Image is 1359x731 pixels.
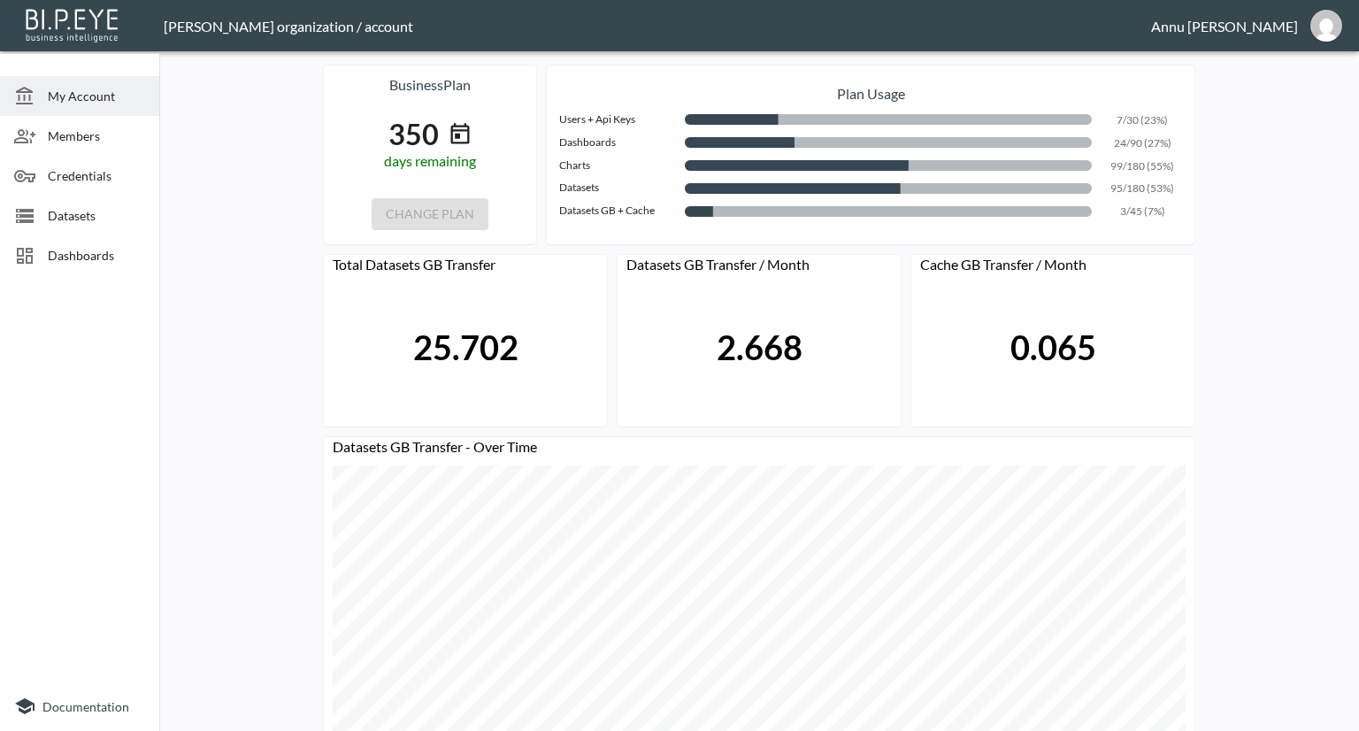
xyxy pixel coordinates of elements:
[1099,204,1186,219] p: 3/45 (7%)
[1099,181,1186,196] p: 95/180 (53%)
[324,65,536,96] p: business Plan
[164,18,1151,35] div: [PERSON_NAME] organization / account
[14,696,145,717] a: Documentation
[556,135,1186,158] div: 24/90 (27%)
[556,112,685,135] div: Users + Api Keys
[1099,135,1186,150] p: 24/90 (27%)
[556,181,685,204] div: Datasets
[372,204,488,220] span: Only owners can change plan
[556,158,685,181] div: Charts
[1099,158,1186,173] p: 99/180 (55%)
[324,438,1194,466] div: Datasets GB Transfer - Over Time
[556,181,1186,204] div: 95/180 (53%)
[556,135,685,158] div: Dashboards
[556,204,1186,227] div: 3/45 (7%)
[324,152,536,170] div: days remaining
[324,256,607,283] div: Total Datasets GB Transfer
[1151,18,1298,35] div: Annu [PERSON_NAME]
[413,327,518,367] div: 25.702
[556,112,1186,135] div: 7/30 (23%)
[48,246,145,265] span: Dashboards
[48,166,145,185] span: Credentials
[42,699,129,714] span: Documentation
[1010,327,1096,367] div: 0.065
[556,74,1186,112] p: Plan Usage
[22,4,124,44] img: bipeye-logo
[48,206,145,225] span: Datasets
[717,327,802,367] div: 2.668
[911,256,1194,283] div: Cache GB Transfer / Month
[1099,112,1186,127] p: 7/30 (23%)
[556,158,1186,181] div: 99/180 (55%)
[618,256,901,283] div: Datasets GB Transfer / Month
[48,127,145,145] span: Members
[1310,10,1342,42] img: 30a3054078d7a396129f301891e268cf
[388,117,439,152] div: 350
[556,204,685,227] div: Datasets GB + Cache
[48,87,145,105] span: My Account
[1298,4,1355,47] button: annu@mutualart.com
